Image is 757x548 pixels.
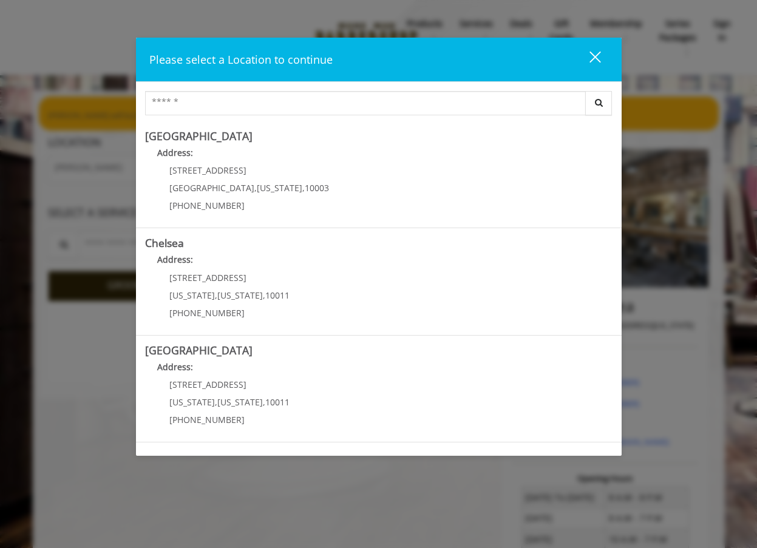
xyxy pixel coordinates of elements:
span: [GEOGRAPHIC_DATA] [169,182,254,194]
span: , [254,182,257,194]
b: Chelsea [145,235,184,250]
button: close dialog [567,47,608,72]
span: [US_STATE] [217,396,263,408]
span: [PHONE_NUMBER] [169,200,245,211]
span: [PHONE_NUMBER] [169,414,245,425]
span: 10011 [265,396,290,408]
span: [STREET_ADDRESS] [169,272,246,283]
span: [PHONE_NUMBER] [169,307,245,319]
span: , [302,182,305,194]
div: Center Select [145,91,613,121]
b: Address: [157,361,193,373]
b: [GEOGRAPHIC_DATA] [145,129,253,143]
b: Address: [157,254,193,265]
span: , [263,289,265,301]
span: , [263,396,265,408]
span: [US_STATE] [169,289,215,301]
b: Address: [157,147,193,158]
span: , [215,289,217,301]
b: [GEOGRAPHIC_DATA] [145,343,253,357]
div: close dialog [575,50,600,69]
span: [STREET_ADDRESS] [169,164,246,176]
span: 10003 [305,182,329,194]
span: 10011 [265,289,290,301]
i: Search button [592,98,606,107]
span: [US_STATE] [257,182,302,194]
span: [US_STATE] [169,396,215,408]
input: Search Center [145,91,586,115]
span: , [215,396,217,408]
span: [US_STATE] [217,289,263,301]
span: [STREET_ADDRESS] [169,379,246,390]
span: Please select a Location to continue [149,52,333,67]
